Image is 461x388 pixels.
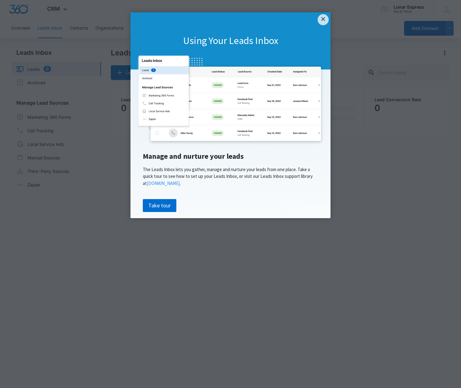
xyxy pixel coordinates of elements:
[130,34,331,47] h1: Using Your Leads Inbox
[143,151,244,161] span: Manage and nurture your leads
[147,180,180,186] a: [DOMAIN_NAME]
[143,199,176,212] a: Take tour
[143,166,313,186] span: The Leads Inbox lets you gather, manage and nurture your leads from one place. Take a quick tour ...
[318,14,329,25] a: Close modal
